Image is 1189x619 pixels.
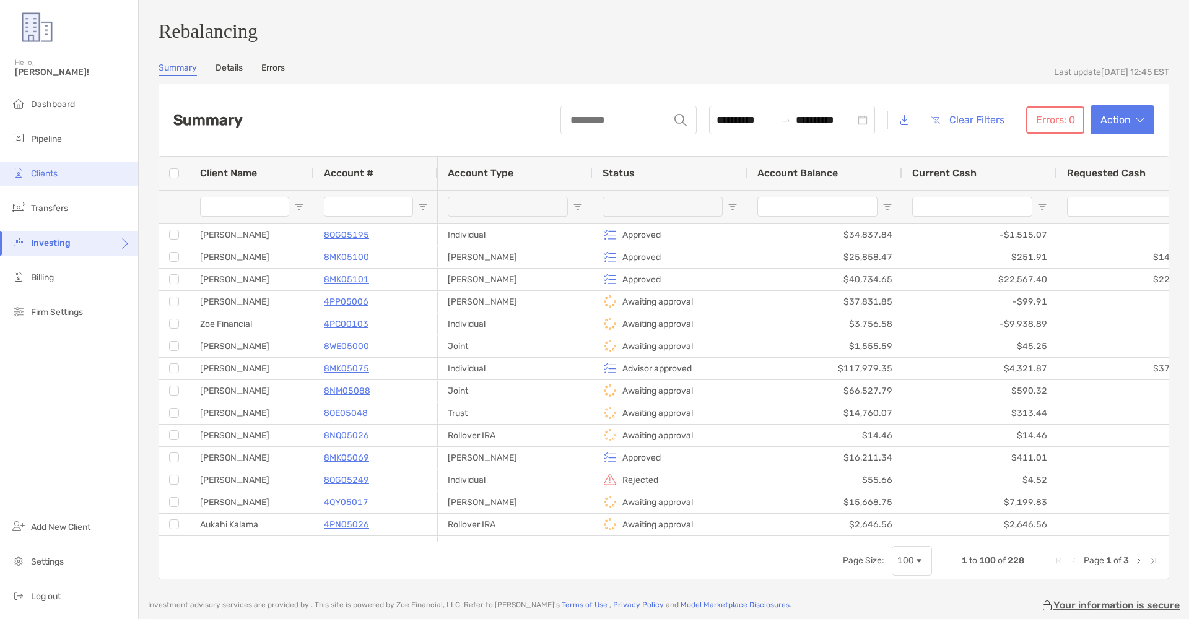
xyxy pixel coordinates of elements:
img: investing icon [11,235,26,249]
div: $117,979.35 [747,358,902,379]
input: Account Balance Filter Input [757,197,878,217]
p: 8MK05069 [324,450,369,465]
div: First Page [1054,556,1064,566]
div: [PERSON_NAME] [190,447,314,469]
p: 8NM05088 [324,383,370,399]
div: -$99.91 [902,291,1057,313]
div: $2,646.56 [902,514,1057,535]
span: Client Name [200,167,257,179]
img: icon status [603,517,617,532]
span: Pipeline [31,134,62,144]
button: Open Filter Menu [728,202,738,212]
img: clients icon [11,165,26,180]
img: icon status [603,294,617,309]
p: Approved [622,249,661,265]
p: Approved [622,539,661,555]
div: $55.66 [747,469,902,491]
p: 4PN05026 [324,517,369,532]
div: $411.01 [902,447,1057,469]
span: 100 [979,555,996,566]
span: to [781,115,791,125]
p: Awaiting approval [622,316,693,332]
div: $3,756.58 [747,313,902,335]
span: Account Balance [757,167,838,179]
span: Account # [324,167,373,179]
div: [PERSON_NAME] [438,491,593,513]
span: Investing [31,238,71,248]
div: Joint [438,380,593,402]
span: Page [1084,555,1104,566]
button: Clear Filters [921,106,1014,134]
div: [PERSON_NAME] [438,536,593,558]
div: [PERSON_NAME] [190,469,314,491]
h2: Summary [173,111,243,129]
div: [PERSON_NAME] [190,425,314,446]
span: Current Cash [912,167,977,179]
a: 4QY05017 [324,495,368,510]
input: Client Name Filter Input [200,197,289,217]
div: 100 [897,555,914,566]
p: 8NQ05026 [324,428,369,443]
span: Requested Cash [1067,167,1146,179]
div: [PERSON_NAME] [190,291,314,313]
p: Awaiting approval [622,339,693,354]
div: [PERSON_NAME] [438,447,593,469]
p: 4PN05016 [324,539,369,555]
div: $2,646.56 [747,514,902,535]
p: Awaiting approval [622,294,693,309]
div: Last Page [1149,556,1159,566]
a: 8MK05101 [324,272,369,287]
input: Requested Cash Filter Input [1067,197,1187,217]
div: $34,837.84 [747,224,902,246]
span: 1 [962,555,967,566]
img: icon status [603,383,617,398]
span: Settings [31,556,64,567]
img: icon status [603,495,617,509]
span: 3 [1123,555,1129,566]
div: $45.25 [902,335,1057,357]
img: icon status [603,316,617,331]
img: icon status [603,339,617,353]
p: 8MK05075 [324,361,369,376]
img: add_new_client icon [11,519,26,534]
div: $25,858.47 [747,246,902,268]
div: $14,760.07 [747,402,902,424]
div: $10.45 [902,536,1057,558]
img: icon status [603,405,617,420]
div: $14.46 [747,425,902,446]
div: $15,668.75 [747,491,902,513]
p: Approved [622,227,661,243]
img: billing icon [11,269,26,284]
span: Clients [31,168,58,179]
img: icon status [603,361,617,376]
div: [PERSON_NAME] [190,358,314,379]
span: Account Type [448,167,513,179]
a: Terms of Use [562,600,608,609]
div: $1,555.59 [747,335,902,357]
div: [PERSON_NAME] [190,335,314,357]
img: Zoe Logo [15,5,59,50]
p: 4PC00103 [324,316,368,332]
a: 8MK05100 [324,249,369,265]
div: [PERSON_NAME] [438,291,593,313]
p: 8OE05048 [324,405,368,421]
span: to [969,555,977,566]
button: Open Filter Menu [573,202,583,212]
img: firm-settings icon [11,304,26,319]
div: Trust [438,402,593,424]
img: logout icon [11,588,26,603]
img: input icon [674,114,687,126]
p: 8OG05195 [324,227,369,243]
img: arrow [1136,117,1144,123]
img: transfers icon [11,200,26,215]
div: [PERSON_NAME] [190,224,314,246]
img: icon status [603,272,617,287]
p: Approved [622,272,661,287]
div: Rollover IRA [438,514,593,535]
button: Open Filter Menu [418,202,428,212]
a: Summary [159,63,197,76]
a: 8WE05000 [324,339,369,354]
div: Next Page [1134,556,1144,566]
p: Awaiting approval [622,383,693,399]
